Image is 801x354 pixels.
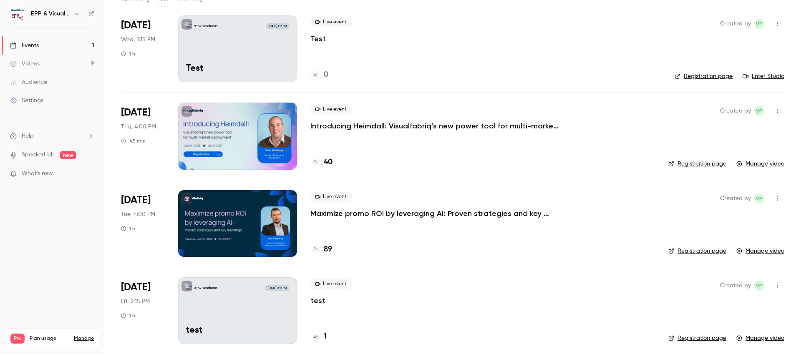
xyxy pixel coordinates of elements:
p: Test [186,63,289,74]
div: Videos [10,60,40,68]
span: Created by [720,19,751,29]
span: Pro [10,334,25,344]
span: VP [756,19,763,29]
a: SpeakerHub [22,151,55,159]
span: [DATE] 2:15 PM [265,285,289,291]
a: test [310,296,325,306]
span: Thu, 4:00 PM [121,123,156,131]
span: Live event [310,17,352,27]
span: Valentina Perez [754,19,764,29]
span: Live event [310,104,352,114]
div: Audience [10,78,47,86]
span: Help [22,132,34,141]
div: Events [10,41,39,50]
iframe: Noticeable Trigger [84,170,94,178]
span: [DATE] [121,281,151,294]
span: Tue, 4:00 PM [121,210,155,218]
span: Valentina Perez [754,193,764,203]
a: Introducing Heimdall: Visualfabriq’s new power tool for multi-market deployment [310,121,561,131]
h4: 0 [324,69,328,80]
div: 1 h [121,225,135,232]
a: 89 [310,244,332,255]
a: Registration page [668,334,726,342]
span: Valentina Perez [754,106,764,116]
span: [DATE] [121,193,151,207]
img: EPP & Visualfabriq [10,7,24,20]
span: What's new [22,169,53,178]
span: Plan usage [30,335,69,342]
a: Test [310,34,326,44]
span: [DATE] [121,19,151,32]
div: Jun 6 Fri, 2:15 PM (Europe/Madrid) [121,277,165,344]
span: VP [756,281,763,291]
a: TestEPP & Visualfabriq[DATE] 1:15 PMTest [178,15,297,82]
span: new [60,151,76,159]
h6: EPP & Visualfabriq [31,10,70,18]
a: Manage video [736,247,784,255]
div: Jun 10 Tue, 4:00 PM (Europe/Madrid) [121,190,165,257]
span: Wed, 1:15 PM [121,35,155,44]
p: EPP & Visualfabriq [194,286,217,290]
span: VP [756,106,763,116]
span: Created by [720,281,751,291]
a: 0 [310,69,328,80]
span: Live event [310,192,352,202]
h4: 1 [324,331,327,342]
a: 40 [310,157,332,168]
a: Registration page [668,160,726,168]
div: Settings [10,96,43,105]
span: [DATE] [121,106,151,119]
div: 1 h [121,312,135,319]
span: VP [756,193,763,203]
span: Created by [720,193,751,203]
a: 1 [310,331,327,342]
a: Manage video [736,160,784,168]
div: 45 min [121,138,146,144]
a: Manage video [736,334,784,342]
span: Fri, 2:15 PM [121,297,150,306]
div: 1 h [121,50,135,57]
span: [DATE] 1:15 PM [266,23,289,29]
h4: 40 [324,157,332,168]
span: Live event [310,279,352,289]
span: Valentina Perez [754,281,764,291]
a: Registration page [668,247,726,255]
div: Jul 24 Thu, 4:00 PM (Europe/Amsterdam) [121,103,165,169]
h4: 89 [324,244,332,255]
p: EPP & Visualfabriq [194,24,217,28]
a: Manage [74,335,94,342]
a: testEPP & Visualfabriq[DATE] 2:15 PMtest [178,277,297,344]
a: Maximize promo ROI by leveraging AI: Proven strategies and key learnings [310,208,561,218]
li: help-dropdown-opener [10,132,94,141]
p: test [186,325,289,336]
a: Enter Studio [743,72,784,80]
div: Aug 6 Wed, 1:15 PM (Europe/Madrid) [121,15,165,82]
a: Registration page [675,72,733,80]
span: Created by [720,106,751,116]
